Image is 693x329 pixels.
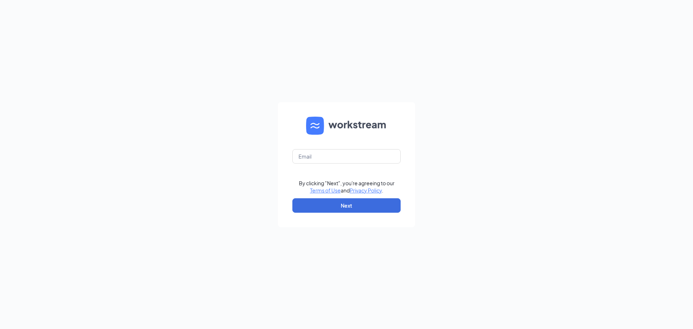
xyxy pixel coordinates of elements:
div: By clicking "Next", you're agreeing to our and . [299,179,395,194]
a: Privacy Policy [350,187,382,194]
input: Email [292,149,401,164]
a: Terms of Use [310,187,341,194]
img: WS logo and Workstream text [306,117,387,135]
button: Next [292,198,401,213]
